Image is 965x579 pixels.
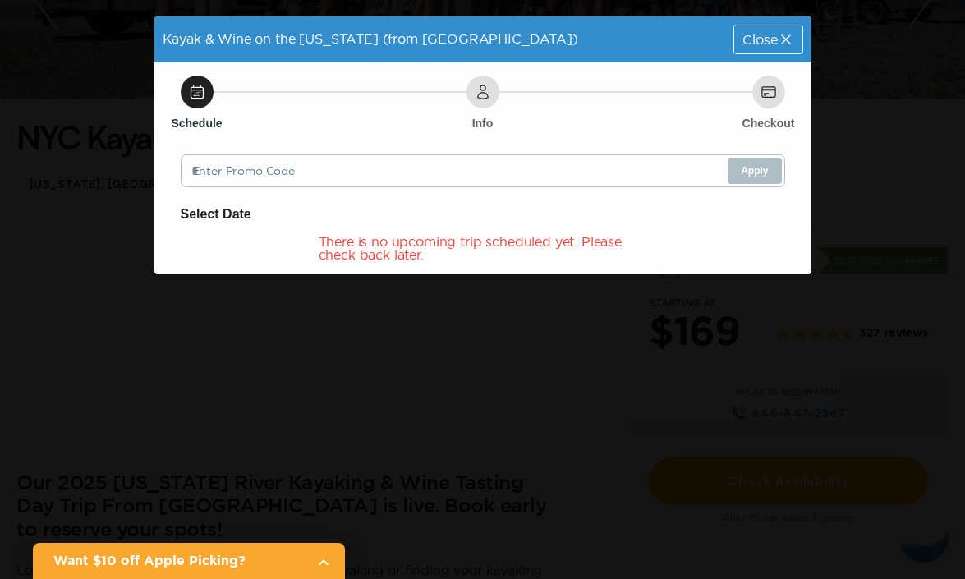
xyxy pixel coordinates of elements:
span: Kayak & Wine on the [US_STATE] (from [GEOGRAPHIC_DATA]) [163,31,578,46]
h6: Info [472,115,494,131]
div: There is no upcoming trip scheduled yet. Please check back later. [319,235,647,261]
a: Want $10 off Apple Picking? [33,543,345,579]
h6: Checkout [742,115,795,131]
h2: Want $10 off Apple Picking? [53,551,304,571]
h6: Schedule [171,115,222,131]
h6: Select Date [181,204,785,225]
span: Close [742,33,777,46]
